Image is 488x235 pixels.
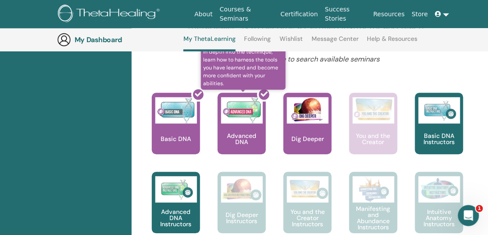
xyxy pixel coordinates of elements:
[367,35,418,49] a: Help & Resources
[175,54,436,65] p: Click on a course to search available seminars
[419,97,460,123] img: Basic DNA Instructors
[415,133,463,145] p: Basic DNA Instructors
[221,176,263,202] img: Dig Deeper Instructors
[218,133,266,145] p: Advanced DNA
[221,97,263,123] img: Advanced DNA
[201,30,286,90] span: is the seminar to take after completing Basic DNA. Go more in depth into the technique, learn how...
[370,6,409,22] a: Resources
[155,97,197,123] img: Basic DNA
[322,1,370,27] a: Success Stories
[152,209,200,227] p: Advanced DNA Instructors
[216,1,277,27] a: Courses & Seminars
[191,6,216,22] a: About
[218,212,266,224] p: Dig Deeper Instructors
[287,97,329,123] img: Dig Deeper
[349,206,398,230] p: Manifesting and Abundance Instructors
[476,205,483,212] span: 1
[244,35,271,49] a: Following
[183,35,236,51] a: My ThetaLearning
[349,133,398,145] p: You and the Creator
[280,35,303,49] a: Wishlist
[458,205,479,226] iframe: Intercom live chat
[312,35,359,49] a: Message Center
[288,136,327,142] p: Dig Deeper
[58,4,163,24] img: logo.png
[353,97,395,121] img: You and the Creator
[57,33,71,47] img: generic-user-icon.jpg
[353,176,395,202] img: Manifesting and Abundance Instructors
[283,93,332,172] a: Dig Deeper Dig Deeper
[152,93,200,172] a: Basic DNA Basic DNA
[218,93,266,172] a: is the seminar to take after completing Basic DNA. Go more in depth into the technique, learn how...
[277,6,321,22] a: Certification
[155,176,197,202] img: Advanced DNA Instructors
[415,209,463,227] p: Intuitive Anatomy Instructors
[349,93,398,172] a: You and the Creator You and the Creator
[409,6,432,22] a: Store
[75,36,162,44] h3: My Dashboard
[415,93,463,172] a: Basic DNA Instructors Basic DNA Instructors
[419,176,460,202] img: Intuitive Anatomy Instructors
[283,209,332,227] p: You and the Creator Instructors
[287,176,329,202] img: You and the Creator Instructors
